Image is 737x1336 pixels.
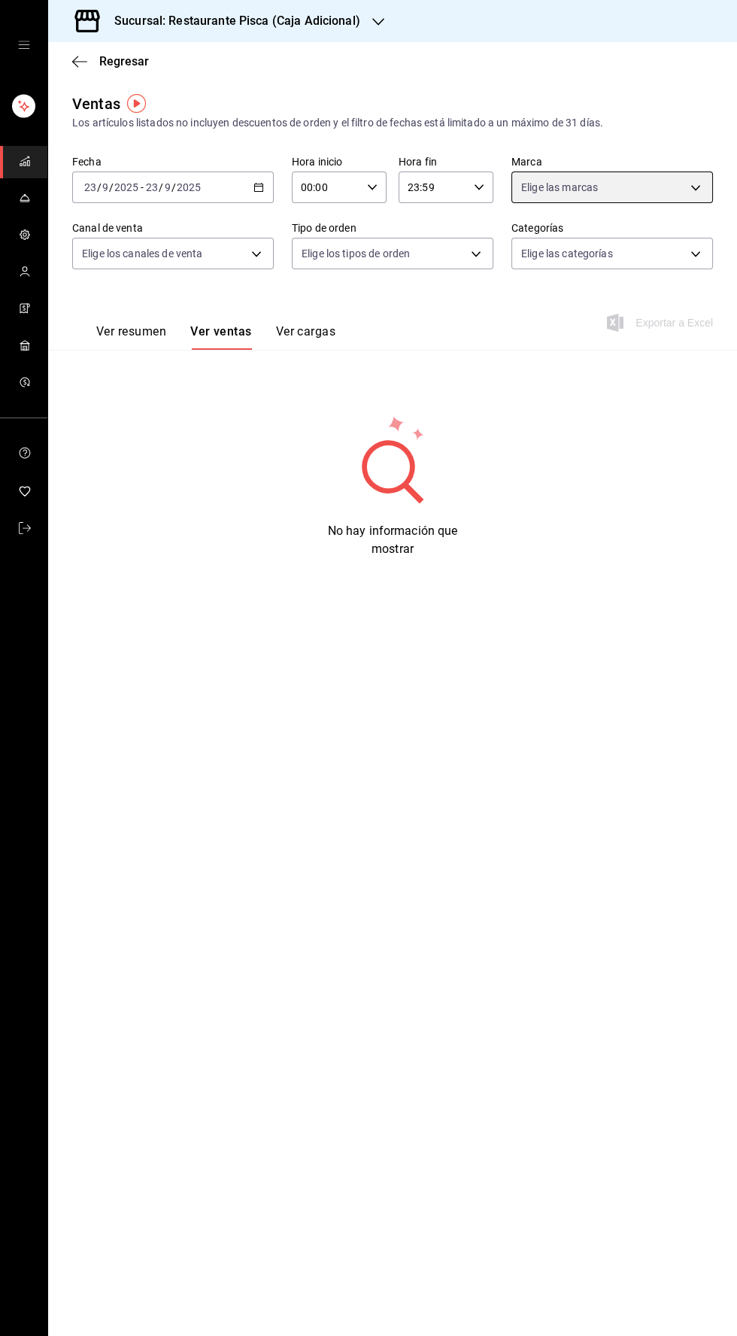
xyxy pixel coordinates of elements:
input: -- [83,181,97,193]
button: cajón abierto [18,39,30,51]
div: pestañas de navegación [96,323,335,350]
button: Regresar [72,54,149,68]
input: ---- [176,181,202,193]
font: Regresar [99,54,149,68]
font: Sucursal: Restaurante Pisca (Caja Adicional) [114,14,360,28]
font: Ver cargas [276,324,336,339]
font: Tipo de orden [292,222,356,234]
font: Marca [511,156,542,168]
font: Hora inicio [292,156,342,168]
font: Ventas [72,95,120,113]
input: -- [164,181,171,193]
font: Los artículos listados no incluyen descuentos de orden y el filtro de fechas está limitado a un m... [72,117,603,129]
font: Fecha [72,156,102,168]
font: Elige las marcas [521,181,598,193]
font: Categorías [511,222,563,234]
font: Elige los tipos de orden [302,247,410,260]
font: Elige las categorías [521,247,613,260]
img: Marcador de información sobre herramientas [127,94,146,113]
font: / [97,181,102,193]
font: Ver ventas [190,324,252,339]
font: Elige los canales de venta [82,247,202,260]
font: Canal de venta [72,222,143,234]
font: / [109,181,114,193]
input: -- [145,181,159,193]
input: ---- [114,181,139,193]
font: Hora fin [399,156,437,168]
font: / [159,181,163,193]
font: No hay información que mostrar [328,524,458,556]
font: Ver resumen [96,324,166,339]
font: / [171,181,176,193]
input: -- [102,181,109,193]
font: - [141,181,144,193]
